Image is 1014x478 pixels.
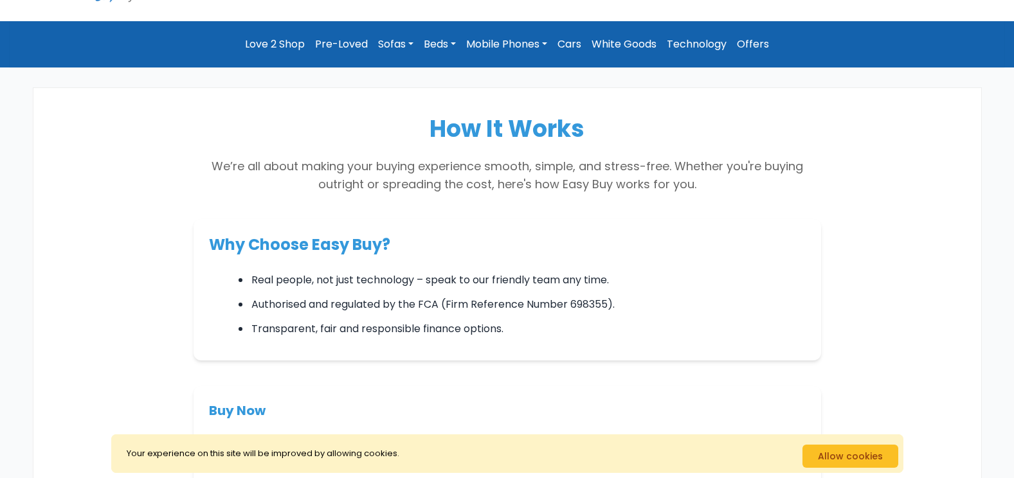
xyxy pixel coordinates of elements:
a: Mobile Phones [461,31,552,57]
h2: Buy Now [209,402,806,420]
a: Beds [419,31,461,57]
li: Authorised and regulated by the FCA (Firm Reference Number 698355). [250,295,806,314]
h2: Why Choose Easy Buy? [209,235,806,255]
a: Pre-Loved [310,31,373,57]
a: Cars [552,31,586,57]
p: Your experience on this site will be improved by allowing cookies. [127,445,802,463]
a: Love 2 Shop [240,31,310,57]
a: White Goods [586,31,662,57]
p: We’re all about making your buying experience smooth, simple, and stress-free. Whether you're buy... [194,157,821,193]
button: Allow cookies [802,445,898,468]
li: Transparent, fair and responsible finance options. [250,319,806,339]
a: Offers [732,31,774,57]
h1: How It Works [194,116,821,142]
a: Sofas [373,31,419,57]
li: Real people, not just technology – speak to our friendly team any time. [250,270,806,290]
a: Technology [662,31,732,57]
